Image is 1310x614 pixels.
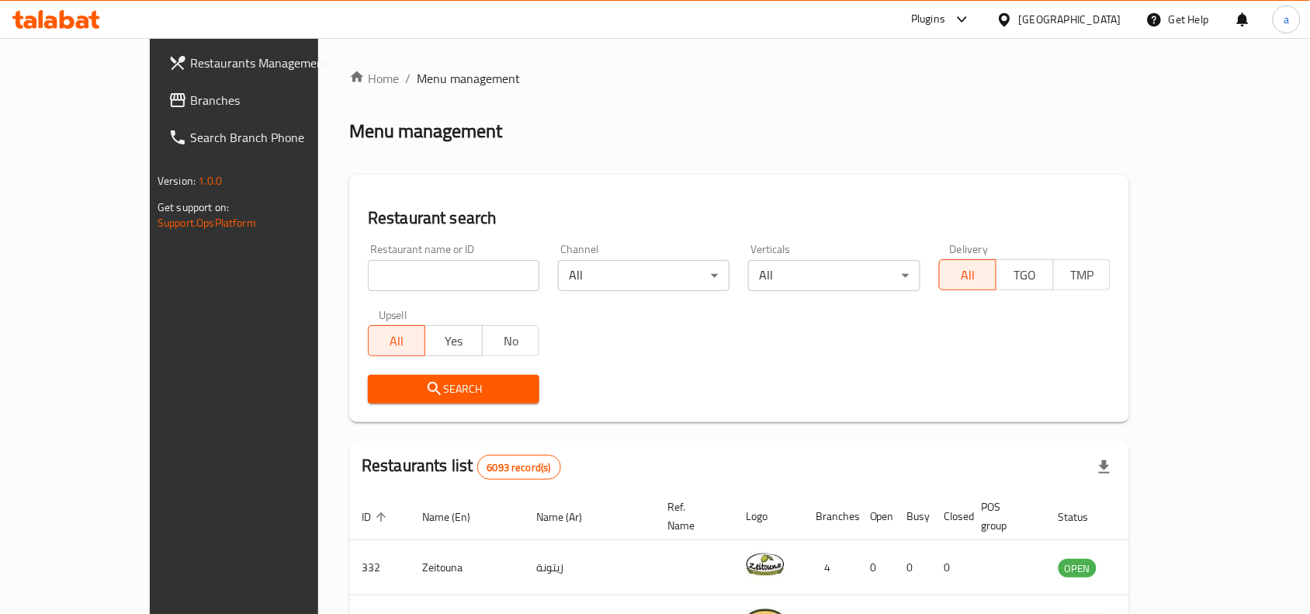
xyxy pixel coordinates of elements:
span: Search [380,380,527,399]
div: Plugins [911,10,945,29]
a: Home [349,69,399,88]
span: Version: [158,171,196,191]
span: Ref. Name [667,498,715,535]
h2: Restaurants list [362,454,561,480]
img: Zeitouna [746,545,785,584]
span: POS group [982,498,1028,535]
div: All [558,260,730,291]
div: [GEOGRAPHIC_DATA] [1019,11,1121,28]
div: All [748,260,920,291]
span: 1.0.0 [198,171,222,191]
a: Branches [156,82,369,119]
span: Menu management [417,69,520,88]
td: 332 [349,540,410,595]
span: TMP [1060,264,1104,286]
th: Closed [932,493,969,540]
h2: Restaurant search [368,206,1111,230]
span: a [1284,11,1289,28]
td: 0 [932,540,969,595]
span: Name (Ar) [536,508,602,526]
li: / [405,69,411,88]
span: 6093 record(s) [478,460,560,475]
span: No [489,330,533,352]
td: Zeitouna [410,540,524,595]
label: Upsell [379,310,407,321]
button: TGO [996,259,1053,290]
div: Total records count [477,455,561,480]
div: Export file [1086,449,1123,486]
span: Name (En) [422,508,490,526]
button: All [368,325,425,356]
span: OPEN [1059,560,1097,578]
span: Restaurants Management [190,54,356,72]
td: 0 [895,540,932,595]
span: Status [1059,508,1109,526]
a: Support.OpsPlatform [158,213,256,233]
td: زيتونة [524,540,655,595]
th: Busy [895,493,932,540]
th: Open [858,493,895,540]
span: Get support on: [158,197,229,217]
div: OPEN [1059,559,1097,578]
td: 4 [803,540,858,595]
span: TGO [1003,264,1047,286]
label: Delivery [950,244,989,255]
span: ID [362,508,391,526]
td: 0 [858,540,895,595]
th: Logo [733,493,803,540]
h2: Menu management [349,119,502,144]
span: Search Branch Phone [190,128,356,147]
span: Yes [431,330,476,352]
button: Yes [425,325,482,356]
nav: breadcrumb [349,69,1129,88]
button: All [939,259,996,290]
input: Search for restaurant name or ID.. [368,260,539,291]
button: TMP [1053,259,1111,290]
a: Search Branch Phone [156,119,369,156]
a: Restaurants Management [156,44,369,82]
th: Branches [803,493,858,540]
button: No [482,325,539,356]
span: All [375,330,419,352]
span: Branches [190,91,356,109]
button: Search [368,375,539,404]
span: All [946,264,990,286]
